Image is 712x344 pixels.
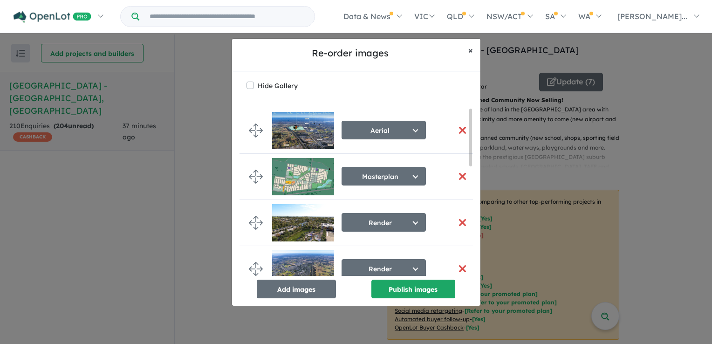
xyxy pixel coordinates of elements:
span: × [468,45,473,55]
button: Aerial [342,121,426,139]
img: drag.svg [249,170,263,184]
span: [PERSON_NAME]... [617,12,687,21]
button: Add images [257,280,336,298]
input: Try estate name, suburb, builder or developer [141,7,313,27]
button: Render [342,259,426,278]
img: Orchard%20Hills%20North%20Estate%20-%20Orchard%20Hills___1722390574_1.jpg [272,250,334,288]
img: Openlot PRO Logo White [14,11,91,23]
button: Render [342,213,426,232]
img: Orchard%20Hills%20North%20Estate%20-%20Orchard%20Hills___1716160881.jpg [272,112,334,149]
button: Publish images [371,280,455,298]
img: drag.svg [249,124,263,138]
img: drag.svg [249,216,263,230]
h5: Re-order images [240,46,461,60]
img: drag.svg [249,262,263,276]
button: Masterplan [342,167,426,186]
label: Hide Gallery [258,79,298,92]
img: Orchard%20Hills%20North%20Estate%20-%20Orchard%20Hills___1716161122.jpg [272,204,334,241]
img: Orchard%20Hills%20North%20Estate%20-%20Orchard%20Hills___1748300844.jpg [272,158,334,195]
